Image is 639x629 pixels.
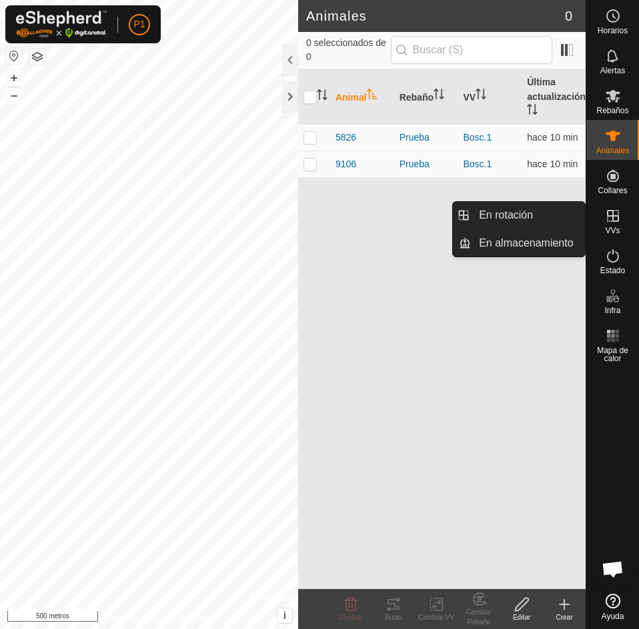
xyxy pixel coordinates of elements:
p-sorticon: Activar para ordenar [476,91,486,101]
button: Restablecer mapa [6,48,22,64]
span: 1 de septiembre de 2025, 8:33 [527,159,578,169]
a: Política de Privacidad [80,612,157,624]
font: Última actualización [527,77,586,102]
font: Animal [336,92,367,103]
font: 9106 [336,159,356,169]
font: hace 10 min [527,132,578,143]
p-sorticon: Activar para ordenar [367,91,378,101]
a: Ayuda [586,588,639,626]
li: En almacenamiento [453,230,585,257]
font: 0 seleccionados de 0 [306,37,386,62]
font: VV [463,92,476,103]
font: Estado [600,266,625,275]
font: Crear [556,614,572,621]
font: Prueba [400,132,430,143]
a: Bosc.1 [463,159,492,169]
font: 5826 [336,132,356,143]
font: Animales [596,146,629,155]
font: Prueba [400,159,430,169]
font: VVs [605,226,620,235]
p-sorticon: Activar para ordenar [434,91,444,101]
li: En rotación [453,202,585,229]
font: Rutas [385,614,402,621]
font: Alertas [600,66,625,75]
font: Animales [306,9,367,23]
button: – [6,87,22,103]
font: Política de Privacidad [80,613,157,622]
a: Bosc.1 [463,132,492,143]
img: Logotipo de Gallagher [16,11,107,38]
font: Cambiar Rebaño [466,608,492,626]
font: Editar [513,614,530,621]
font: En almacenamiento [479,237,573,249]
button: Capas del Mapa [29,49,45,65]
input: Buscar (S) [391,36,552,64]
a: Contáctanos [173,612,217,624]
p-sorticon: Activar para ordenar [527,106,538,117]
font: Rebaño [400,92,434,103]
font: i [283,610,286,621]
span: 1 de septiembre de 2025, 8:33 [527,132,578,143]
font: hace 10 min [527,159,578,169]
font: 0 [565,9,572,23]
p-sorticon: Activar para ordenar [317,91,328,102]
font: Infra [604,306,620,315]
button: + [6,70,22,86]
a: Chat abierto [593,549,633,589]
font: Eliminar [339,614,363,621]
a: En rotación [471,202,585,229]
font: En rotación [479,209,533,221]
font: – [11,88,17,102]
font: P1 [133,19,145,29]
button: i [277,608,292,623]
font: Mapa de calor [597,346,628,363]
font: Horarios [598,26,628,35]
font: + [11,71,18,85]
font: Collares [598,186,627,195]
font: Ayuda [602,612,624,621]
font: Contáctanos [173,613,217,622]
a: En almacenamiento [471,230,585,257]
font: Cambiar VV [418,614,454,621]
font: Rebaños [596,106,628,115]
